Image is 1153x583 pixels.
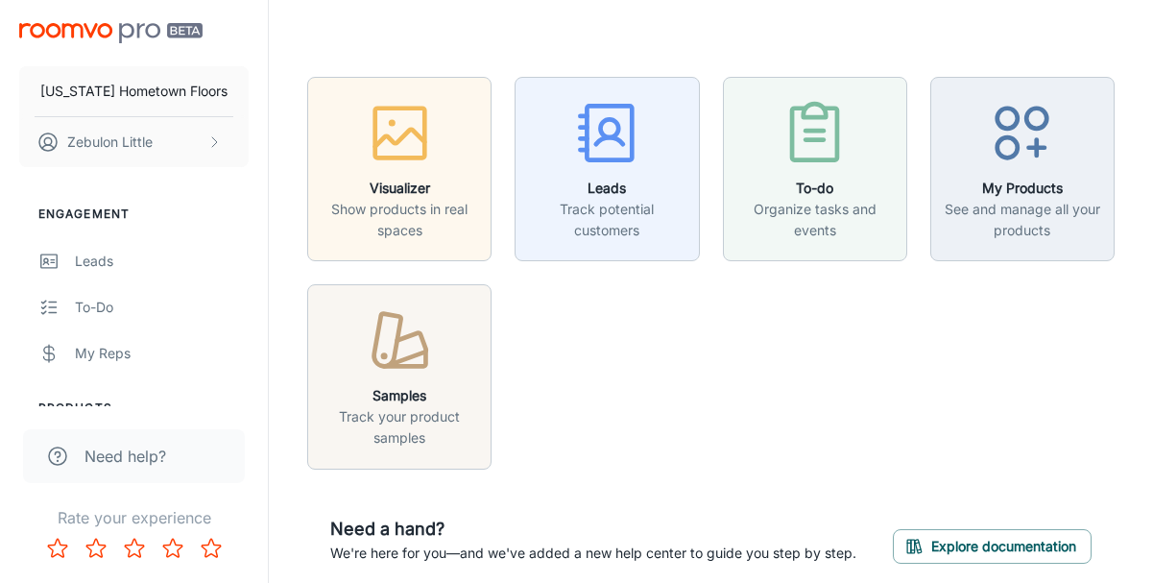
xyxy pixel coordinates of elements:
[723,77,907,261] button: To-doOrganize tasks and events
[893,535,1092,554] a: Explore documentation
[67,132,153,153] p: Zebulon Little
[84,445,166,468] span: Need help?
[515,158,699,178] a: LeadsTrack potential customers
[307,366,492,385] a: SamplesTrack your product samples
[320,406,479,449] p: Track your product samples
[154,529,192,568] button: Rate 4 star
[75,297,249,318] div: To-do
[115,529,154,568] button: Rate 3 star
[19,66,249,116] button: [US_STATE] Hometown Floors
[330,543,856,564] p: We're here for you—and we've added a new help center to guide you step by step.
[930,77,1115,261] button: My ProductsSee and manage all your products
[893,529,1092,564] button: Explore documentation
[15,506,252,529] p: Rate your experience
[527,199,686,241] p: Track potential customers
[943,199,1102,241] p: See and manage all your products
[320,199,479,241] p: Show products in real spaces
[515,77,699,261] button: LeadsTrack potential customers
[735,199,895,241] p: Organize tasks and events
[930,158,1115,178] a: My ProductsSee and manage all your products
[19,23,203,43] img: Roomvo PRO Beta
[943,178,1102,199] h6: My Products
[38,529,77,568] button: Rate 1 star
[735,178,895,199] h6: To-do
[320,178,479,199] h6: Visualizer
[40,81,228,102] p: [US_STATE] Hometown Floors
[75,343,249,364] div: My Reps
[320,385,479,406] h6: Samples
[75,251,249,272] div: Leads
[192,529,230,568] button: Rate 5 star
[307,284,492,469] button: SamplesTrack your product samples
[723,158,907,178] a: To-doOrganize tasks and events
[19,117,249,167] button: Zebulon Little
[77,529,115,568] button: Rate 2 star
[307,77,492,261] button: VisualizerShow products in real spaces
[527,178,686,199] h6: Leads
[330,516,856,543] h6: Need a hand?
